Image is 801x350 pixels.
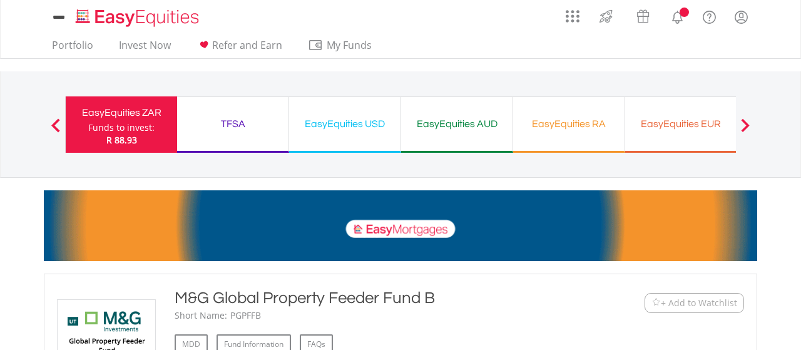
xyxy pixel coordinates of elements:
img: Watchlist [651,298,661,307]
div: PGPFFB [230,309,261,322]
img: grid-menu-icon.svg [566,9,579,23]
a: Invest Now [114,39,176,58]
div: TFSA [185,115,281,133]
span: + Add to Watchlist [661,297,737,309]
a: My Profile [725,3,757,31]
a: Notifications [661,3,693,28]
div: M&G Global Property Feeder Fund B [175,287,568,309]
button: Watchlist + Add to Watchlist [645,293,744,313]
img: EasyEquities_Logo.png [73,8,204,28]
a: Refer and Earn [191,39,287,58]
span: R 88.93 [106,134,137,146]
div: EasyEquities USD [297,115,393,133]
div: EasyEquities EUR [633,115,729,133]
a: Home page [71,3,204,28]
a: AppsGrid [558,3,588,23]
div: EasyEquities RA [521,115,617,133]
div: EasyEquities ZAR [73,104,170,121]
a: FAQ's and Support [693,3,725,28]
div: EasyEquities AUD [409,115,505,133]
span: My Funds [308,37,390,53]
button: Previous [43,125,68,137]
a: Portfolio [47,39,98,58]
span: Refer and Earn [212,38,282,52]
img: EasyMortage Promotion Banner [44,190,757,261]
a: Vouchers [625,3,661,26]
img: thrive-v2.svg [596,6,616,26]
button: Next [733,125,758,137]
img: vouchers-v2.svg [633,6,653,26]
div: Funds to invest: [88,121,155,134]
div: Short Name: [175,309,227,322]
